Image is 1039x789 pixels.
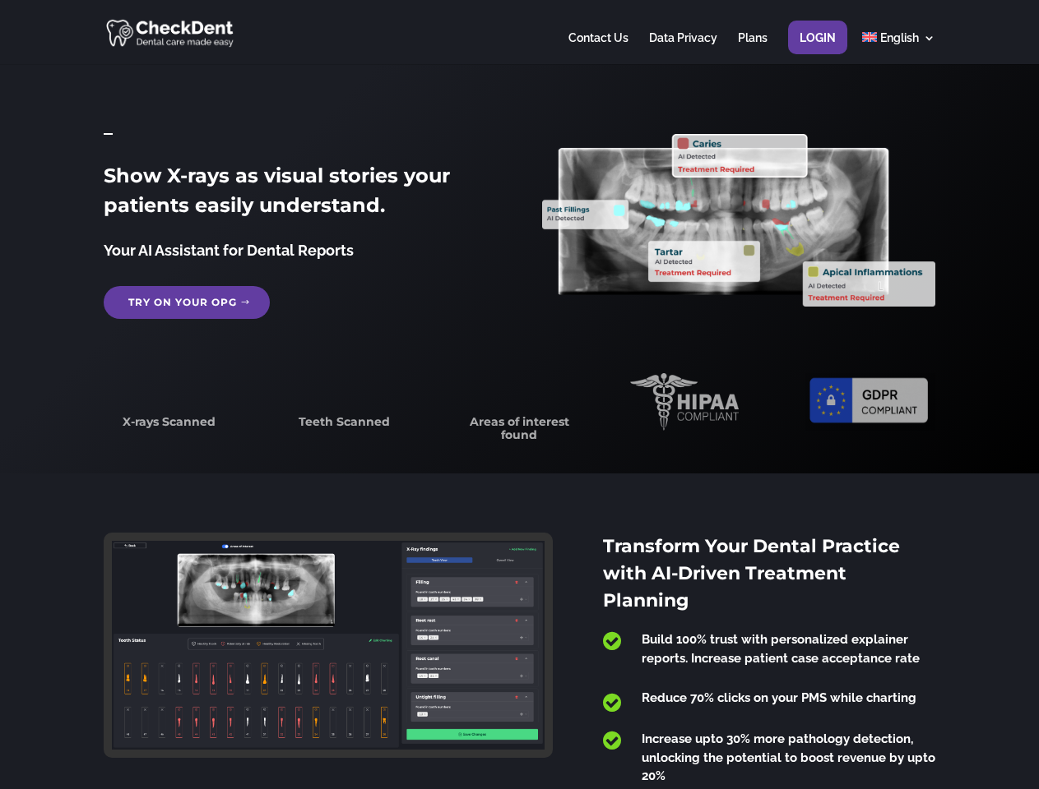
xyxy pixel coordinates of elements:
[279,416,409,436] h3: Teeth Scanned
[104,161,496,228] h2: Show X-rays as visual stories your patients easily understand.
[603,630,621,652] span: 
[738,32,768,64] a: Plans
[603,730,621,751] span: 
[642,632,920,666] span: Build 100% trust with personalized explainer reports. Increase patient case acceptance rate
[542,134,935,307] img: X_Ray_annotated
[642,690,916,705] span: Reduce 70% clicks on your PMS while charting
[880,31,919,44] span: English
[642,731,935,783] span: Increase upto 30% more pathology detection, unlocking the potential to boost revenue by upto 20%
[603,535,900,611] span: Transform Your Dental Practice with AI-Driven Treatment Planning
[568,32,629,64] a: Contact Us
[106,16,235,48] img: CheckDent AI
[800,32,836,64] a: Login
[603,692,621,713] span: 
[104,116,113,138] span: _
[104,286,270,319] a: Try on your OPG
[104,242,354,259] span: Your AI Assistant for Dental Reports
[455,416,585,450] h3: Areas of interest found
[649,32,717,64] a: Data Privacy
[862,32,935,64] a: English
[104,416,234,436] h3: X-rays Scanned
